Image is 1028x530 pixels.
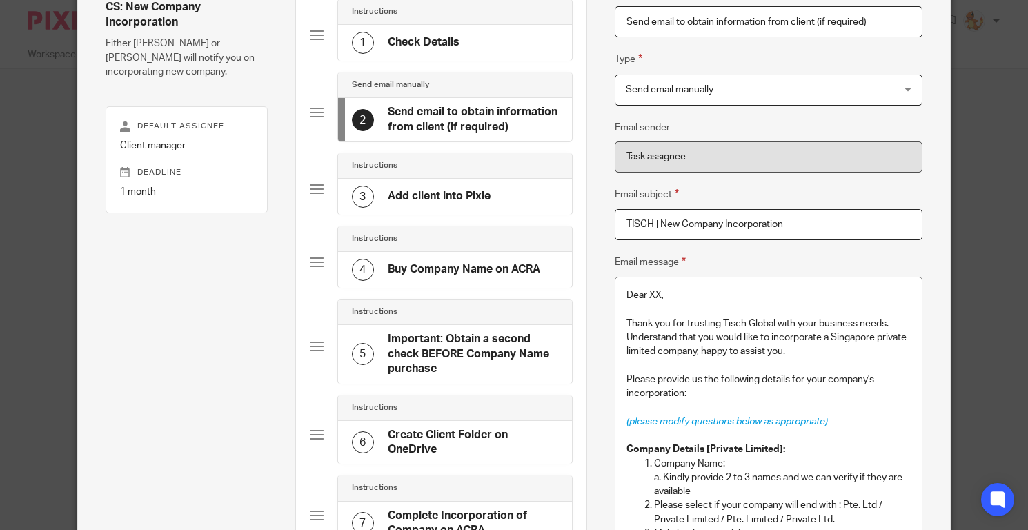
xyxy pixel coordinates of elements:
[615,254,686,270] label: Email message
[626,444,785,454] u: Company Details [Private Limited]:
[388,428,559,458] h4: Create Client Folder on OneDrive
[615,209,922,240] input: Subject
[615,51,642,67] label: Type
[352,160,397,171] h4: Instructions
[388,189,491,204] h4: Add client into Pixie
[388,35,459,50] h4: Check Details
[626,373,911,401] p: Please provide us the following details for your company's incorporation:
[120,139,253,153] p: Client manager
[352,79,429,90] h4: Send email manually
[615,186,679,202] label: Email subject
[388,105,559,135] h4: Send email to obtain information from client (if required)
[352,402,397,413] h4: Instructions
[615,121,670,135] label: Email sender
[352,343,374,365] div: 5
[352,186,374,208] div: 3
[352,32,374,54] div: 1
[352,109,374,131] div: 2
[626,288,911,302] p: Dear XX,
[352,482,397,493] h4: Instructions
[654,457,911,471] p: Company Name:
[120,167,253,178] p: Deadline
[654,471,911,499] p: a. Kindly provide 2 to 3 names and we can verify if they are available
[626,85,713,95] span: Send email manually
[626,417,828,426] span: (please modify questions below as appropriate)
[352,306,397,317] h4: Instructions
[352,431,374,453] div: 6
[654,498,911,527] p: Please select if your company will end with : Pte. Ltd / Private Limited / Pte. Limited / Private...
[352,259,374,281] div: 4
[106,37,268,79] p: Either [PERSON_NAME] or [PERSON_NAME] will notify you on incorporating new company.
[352,233,397,244] h4: Instructions
[388,262,540,277] h4: Buy Company Name on ACRA
[352,6,397,17] h4: Instructions
[120,121,253,132] p: Default assignee
[388,332,559,376] h4: Important: Obtain a second check BEFORE Company Name purchase
[120,185,253,199] p: 1 month
[626,317,911,373] p: Thank you for trusting Tisch Global with your business needs. Understand that you would like to i...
